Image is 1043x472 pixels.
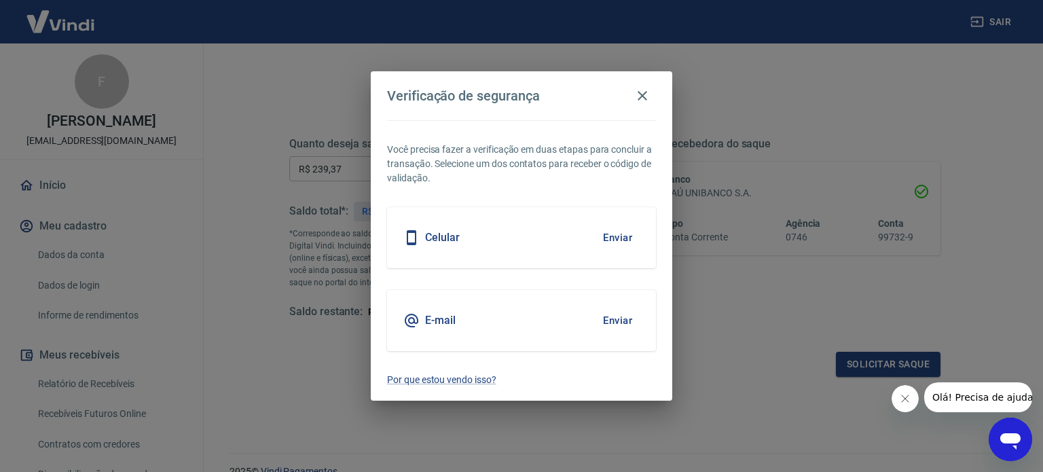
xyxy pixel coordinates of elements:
[387,373,656,387] a: Por que estou vendo isso?
[425,231,460,244] h5: Celular
[596,306,640,335] button: Enviar
[387,143,656,185] p: Você precisa fazer a verificação em duas etapas para concluir a transação. Selecione um dos conta...
[892,385,919,412] iframe: Fechar mensagem
[989,418,1032,461] iframe: Botão para abrir a janela de mensagens
[387,88,540,104] h4: Verificação de segurança
[596,223,640,252] button: Enviar
[8,10,114,20] span: Olá! Precisa de ajuda?
[924,382,1032,412] iframe: Mensagem da empresa
[425,314,456,327] h5: E-mail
